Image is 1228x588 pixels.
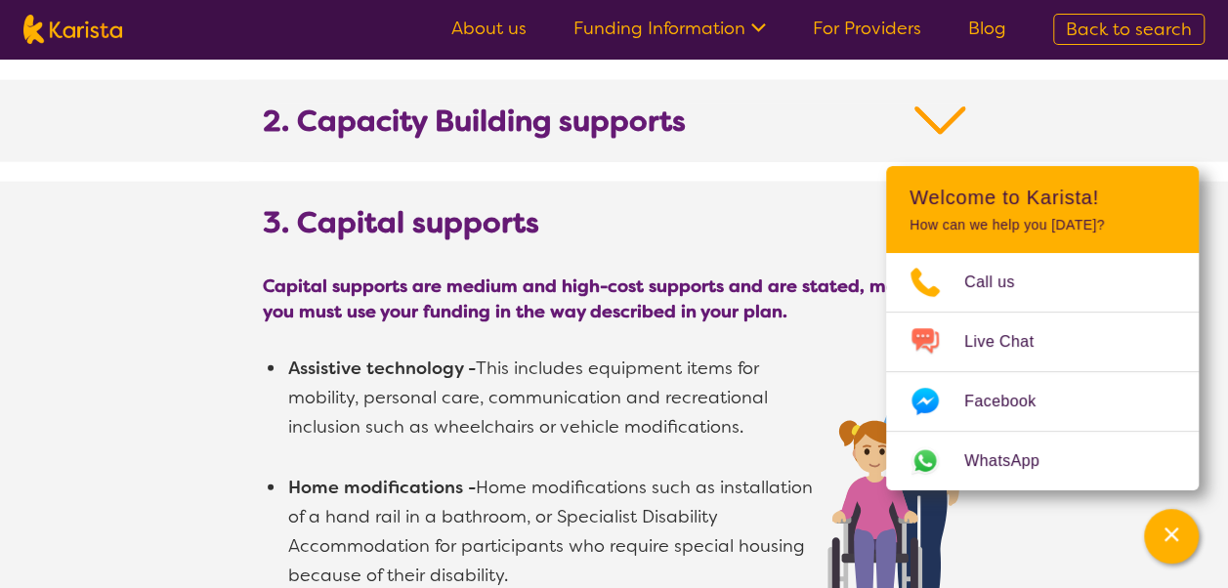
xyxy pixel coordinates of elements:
[886,432,1199,490] a: Web link opens in a new tab.
[1144,509,1199,564] button: Channel Menu
[968,17,1006,40] a: Blog
[910,186,1175,209] h2: Welcome to Karista!
[263,205,539,240] b: 3. Capital supports
[286,354,824,441] li: This includes equipment items for mobility, personal care, communication and recreational inclusi...
[964,446,1063,476] span: WhatsApp
[288,476,476,499] b: Home modifications -
[964,268,1038,297] span: Call us
[288,357,476,380] b: Assistive technology -
[263,273,966,324] span: Capital supports are medium and high-cost supports and are stated, meaning you must use your fund...
[886,253,1199,490] ul: Choose channel
[914,104,966,139] img: Down Arrow
[910,217,1175,233] p: How can we help you [DATE]?
[23,15,122,44] img: Karista logo
[573,17,766,40] a: Funding Information
[813,17,921,40] a: For Providers
[1053,14,1205,45] a: Back to search
[451,17,527,40] a: About us
[964,327,1057,357] span: Live Chat
[1066,18,1192,41] span: Back to search
[886,166,1199,490] div: Channel Menu
[964,387,1059,416] span: Facebook
[263,104,686,139] b: 2. Capacity Building supports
